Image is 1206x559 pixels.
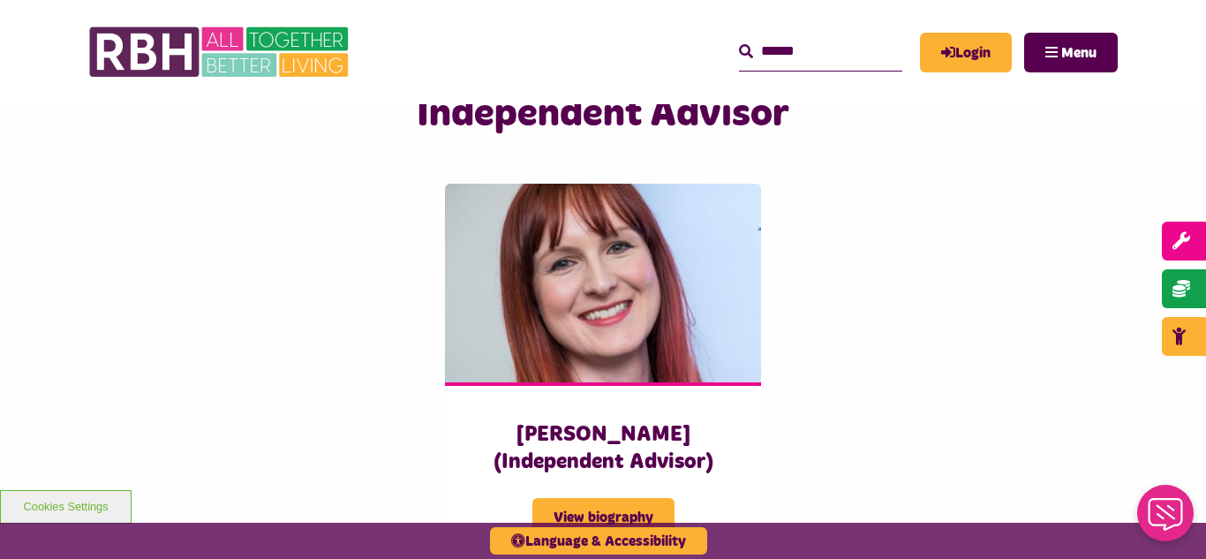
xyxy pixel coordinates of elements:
iframe: Netcall Web Assistant for live chat [1127,480,1206,559]
span: View biography [532,498,675,537]
span: Menu [1061,46,1097,60]
button: Navigation [1024,33,1118,72]
a: MyRBH [920,33,1012,72]
input: Search [739,33,902,71]
button: Language & Accessibility [490,527,707,555]
img: Dalton, Claire [445,184,762,381]
h3: [PERSON_NAME] (Independent Advisor) [480,421,727,476]
h2: Independent Advisor [260,89,946,140]
img: RBH [88,18,353,87]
